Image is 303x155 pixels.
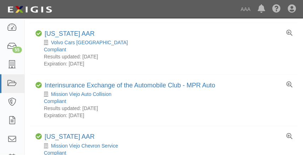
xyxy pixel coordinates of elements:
i: Help Center - Complianz [272,5,281,13]
a: Interinsurance Exchange of the Automobile Club - MPR Auto [45,82,215,89]
div: California AAR [45,30,95,38]
a: View results summary [286,30,292,36]
div: Interinsurance Exchange of the Automobile Club - MPR Auto [45,82,215,90]
div: Expiration: [DATE] [35,112,292,119]
div: Results updated: [DATE] [35,53,292,60]
a: AAA [237,2,254,16]
div: Results updated: [DATE] [35,105,292,112]
img: logo-5460c22ac91f19d4615b14bd174203de0afe785f0fc80cf4dbbc73dc1793850b.png [5,3,54,16]
a: Compliant [35,98,66,104]
a: [US_STATE] AAR [45,30,95,37]
div: California AAR [45,133,95,141]
a: Volvo Cars [GEOGRAPHIC_DATA] [51,40,128,45]
div: Volvo Cars Mission Viejo [35,39,298,46]
a: Mission Viejo Chevron Service [51,143,118,149]
i: Compliant [35,82,42,88]
a: Mission Viejo Auto Collision [51,91,112,97]
a: View results summary [286,133,292,140]
div: Mission Viejo Auto Collision [35,91,298,98]
div: Mission Viejo Chevron Service [35,143,298,150]
a: View results summary [286,82,292,88]
div: Expiration: [DATE] [35,60,292,67]
div: 55 [12,47,22,53]
a: Compliant [35,47,66,52]
i: Compliant [35,30,42,37]
a: [US_STATE] AAR [45,133,95,140]
i: Compliant [35,134,42,140]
